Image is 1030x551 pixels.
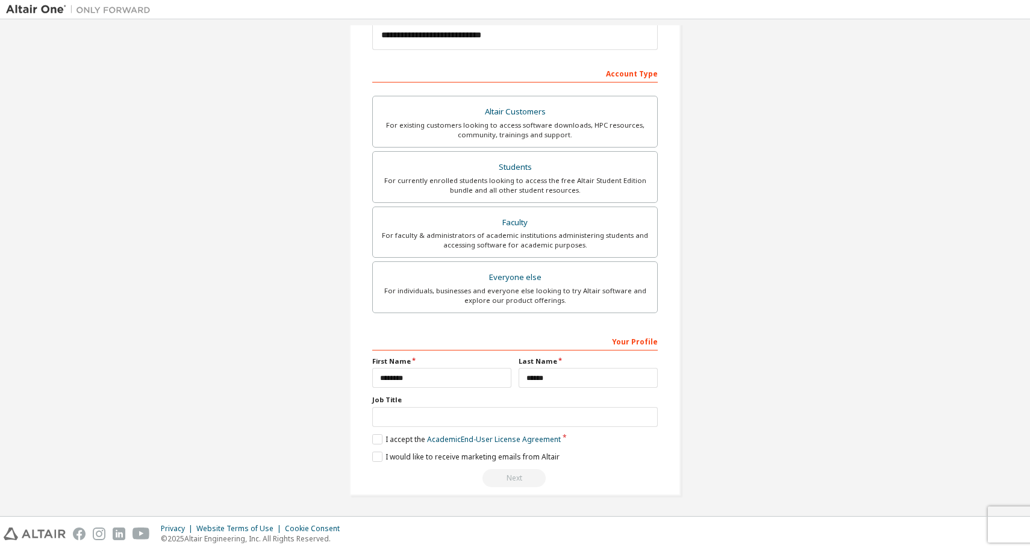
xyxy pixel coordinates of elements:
[161,524,196,534] div: Privacy
[372,63,658,82] div: Account Type
[380,104,650,120] div: Altair Customers
[519,356,658,366] label: Last Name
[4,528,66,540] img: altair_logo.svg
[372,331,658,350] div: Your Profile
[372,434,561,444] label: I accept the
[133,528,150,540] img: youtube.svg
[380,231,650,250] div: For faculty & administrators of academic institutions administering students and accessing softwa...
[285,524,347,534] div: Cookie Consent
[380,176,650,195] div: For currently enrolled students looking to access the free Altair Student Edition bundle and all ...
[6,4,157,16] img: Altair One
[372,469,658,487] div: Email already exists
[113,528,125,540] img: linkedin.svg
[372,395,658,405] label: Job Title
[161,534,347,544] p: © 2025 Altair Engineering, Inc. All Rights Reserved.
[427,434,561,444] a: Academic End-User License Agreement
[372,452,560,462] label: I would like to receive marketing emails from Altair
[93,528,105,540] img: instagram.svg
[380,286,650,305] div: For individuals, businesses and everyone else looking to try Altair software and explore our prod...
[380,120,650,140] div: For existing customers looking to access software downloads, HPC resources, community, trainings ...
[380,214,650,231] div: Faculty
[196,524,285,534] div: Website Terms of Use
[73,528,86,540] img: facebook.svg
[380,269,650,286] div: Everyone else
[372,356,511,366] label: First Name
[380,159,650,176] div: Students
